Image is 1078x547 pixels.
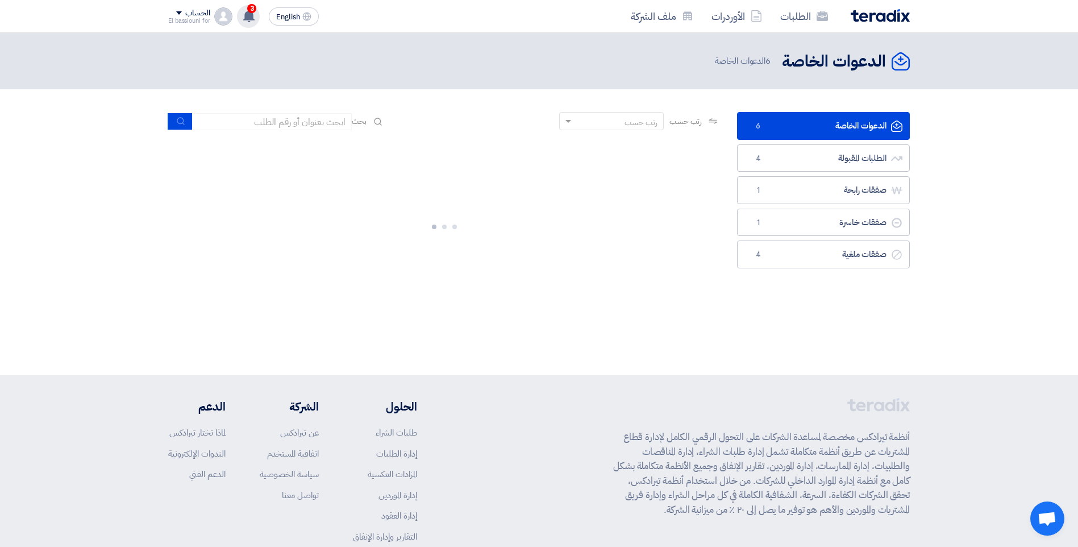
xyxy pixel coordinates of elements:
[276,13,300,21] span: English
[771,3,837,30] a: الطلبات
[751,185,765,196] span: 1
[282,489,319,502] a: تواصل معنا
[168,398,226,415] li: الدعم
[168,18,210,24] div: El bassiouni for
[702,3,771,30] a: الأوردرات
[751,217,765,229] span: 1
[368,468,417,480] a: المزادات العكسية
[267,447,319,460] a: اتفاقية المستخدم
[378,489,417,502] a: إدارة الموردين
[737,176,910,204] a: صفقات رابحة1
[782,51,886,73] h2: الدعوات الخاصة
[189,468,226,480] a: الدعم الفني
[737,209,910,237] a: صفقات خاسرة1
[737,112,910,140] a: الدعوات الخاصة6
[280,426,319,439] a: عن تيرادكس
[376,447,417,460] a: إدارة الطلبات
[193,113,352,130] input: ابحث بعنوان أو رقم الطلب
[269,7,319,26] button: English
[353,398,417,415] li: الحلول
[851,9,910,22] img: Teradix logo
[376,426,417,439] a: طلبات الشراء
[1030,502,1064,536] div: Open chat
[751,153,765,164] span: 4
[751,249,765,260] span: 4
[352,115,367,127] span: بحث
[169,426,226,439] a: لماذا تختار تيرادكس
[715,55,773,68] span: الدعوات الخاصة
[625,117,657,129] div: رتب حسب
[247,4,256,13] span: 3
[613,430,910,517] p: أنظمة تيرادكس مخصصة لمساعدة الشركات على التحول الرقمي الكامل لإدارة قطاع المشتريات عن طريق أنظمة ...
[260,468,319,480] a: سياسة الخصوصية
[669,115,702,127] span: رتب حسب
[185,9,210,18] div: الحساب
[737,144,910,172] a: الطلبات المقبولة4
[622,3,702,30] a: ملف الشركة
[260,398,319,415] li: الشركة
[765,55,771,67] span: 6
[353,531,417,543] a: التقارير وإدارة الإنفاق
[751,121,765,132] span: 6
[214,7,232,26] img: profile_test.png
[737,241,910,268] a: صفقات ملغية4
[381,509,417,522] a: إدارة العقود
[168,447,226,460] a: الندوات الإلكترونية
